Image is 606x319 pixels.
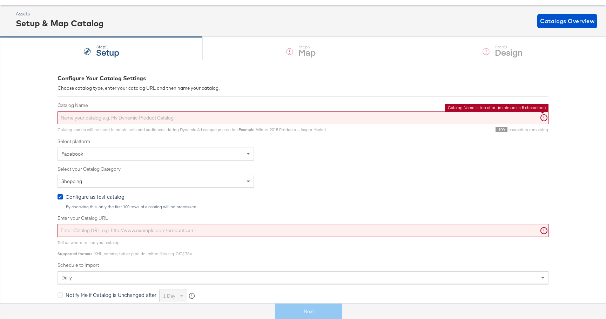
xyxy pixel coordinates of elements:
span: 100 [496,127,507,132]
input: Enter Catalog URL, e.g. http://www.example.com/products.xml [58,224,548,237]
span: Catalogs Overview [540,16,594,26]
span: Facebook [61,151,83,157]
label: Schedule to Import [58,262,548,269]
span: 1 day [163,293,175,299]
div: Step: 1 [96,45,119,49]
div: Assets [16,11,104,17]
strong: Setup [96,46,119,58]
span: daily [61,274,72,281]
button: Catalogs Overview [537,14,597,28]
div: Configure Your Catalog Settings [58,74,548,82]
span: Notify Me if Catalog is Unchanged after [66,291,156,298]
strong: Example [238,127,254,132]
div: characters remaining [326,127,548,133]
label: Select platform [58,138,548,145]
span: Catalog names will be used to create sets and audiences during Dynamic Ad campaign creation. : Wi... [58,127,326,132]
label: Select your Catalog Category [58,166,548,172]
strong: Supported formats [58,251,93,256]
input: Name your catalog e.g. My Dynamic Product Catalog [58,111,548,124]
label: Enter your Catalog URL [58,215,548,222]
div: By checking this, only the first 100 rows of a catalog will be processed. [66,204,548,209]
label: Catalog Name [58,102,548,109]
div: Setup & Map Catalog [16,17,104,29]
span: Shopping [61,178,82,184]
span: Tell us where to find your catalog. : XML, comma, tab or pipe delimited files e.g. CSV, TSV. [58,240,193,256]
li: Catalog Name is too short (minimum is 5 characters) [448,105,546,110]
div: Choose catalog type, enter your catalog URL and then name your catalog. [58,85,548,91]
span: Configure as test catalog [66,193,124,200]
